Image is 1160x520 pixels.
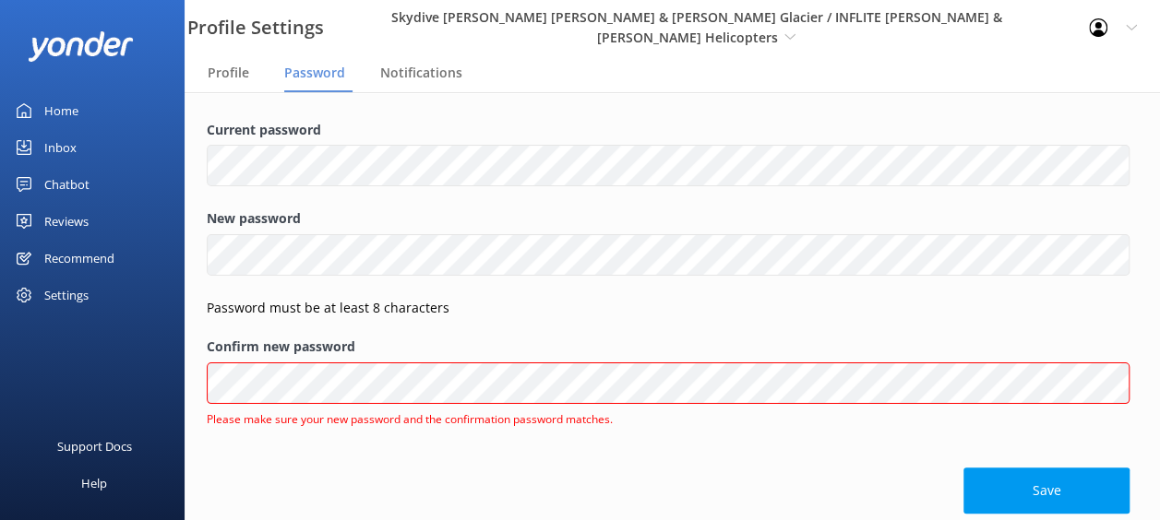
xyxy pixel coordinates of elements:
[44,166,90,203] div: Chatbot
[81,465,107,502] div: Help
[44,277,89,313] div: Settings
[44,240,114,277] div: Recommend
[44,129,77,166] div: Inbox
[207,120,1130,140] label: Current password
[187,13,324,42] h3: Profile Settings
[284,64,345,82] span: Password
[207,208,1130,229] label: New password
[208,64,249,82] span: Profile
[44,92,78,129] div: Home
[44,203,89,240] div: Reviews
[207,298,1130,318] p: Password must be at least 8 characters
[207,337,1130,357] label: Confirm new password
[963,467,1130,514] button: Save
[57,428,132,465] div: Support Docs
[380,64,462,82] span: Notifications
[28,31,134,62] img: yonder-white-logo.png
[390,8,1001,46] span: Skydive [PERSON_NAME] [PERSON_NAME] & [PERSON_NAME] Glacier / INFLITE [PERSON_NAME] & [PERSON_NAM...
[207,410,1118,428] span: Please make sure your new password and the confirmation password matches.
